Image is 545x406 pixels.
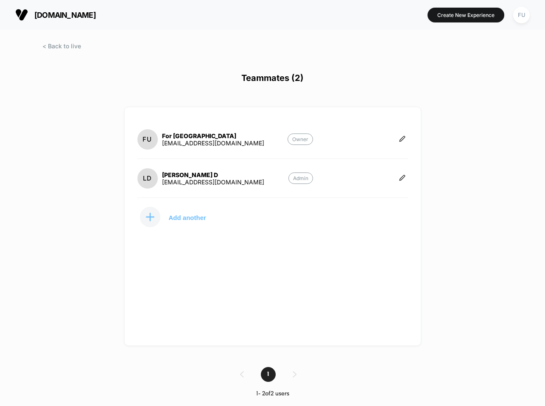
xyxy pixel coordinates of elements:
p: LD [143,174,152,182]
div: [EMAIL_ADDRESS][DOMAIN_NAME] [162,139,264,147]
button: Create New Experience [428,8,504,22]
p: Owner [288,133,313,145]
div: FU [513,7,530,23]
div: [EMAIL_ADDRESS][DOMAIN_NAME] [162,178,264,186]
p: FU [143,135,152,143]
div: [PERSON_NAME] D [162,171,264,178]
button: FU [511,6,532,24]
span: 1 [261,367,276,382]
button: Add another [137,206,222,228]
span: [DOMAIN_NAME] [34,11,96,19]
p: Admin [288,172,313,184]
p: Add another [169,215,206,220]
img: Visually logo [15,8,28,21]
button: [DOMAIN_NAME] [13,8,98,22]
div: For [GEOGRAPHIC_DATA] [162,132,264,139]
